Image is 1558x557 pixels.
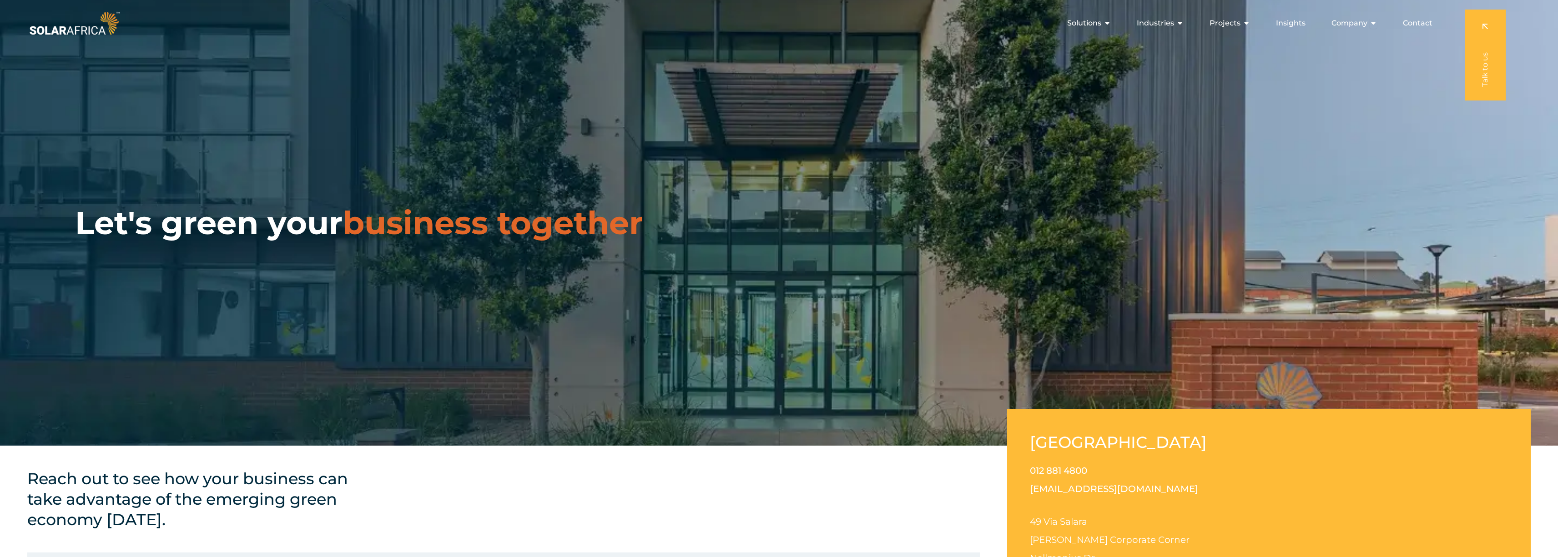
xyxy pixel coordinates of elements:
span: business together [343,203,643,242]
a: [EMAIL_ADDRESS][DOMAIN_NAME] [1030,483,1198,494]
span: [PERSON_NAME] Corporate Corner [1030,534,1190,545]
a: Contact [1403,18,1432,29]
a: 012 881 4800 [1030,465,1087,476]
span: Company [1331,18,1367,29]
nav: Menu [121,14,1440,32]
h1: Let's green your [75,204,643,242]
span: Solutions [1067,18,1101,29]
h4: Reach out to see how your business can take advantage of the emerging green economy [DATE]. [27,468,368,530]
span: Projects [1210,18,1240,29]
div: Menu Toggle [121,14,1440,32]
span: Industries [1137,18,1174,29]
h2: [GEOGRAPHIC_DATA] [1030,432,1214,452]
a: Insights [1276,18,1306,29]
span: 49 Via Salara [1030,516,1087,527]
